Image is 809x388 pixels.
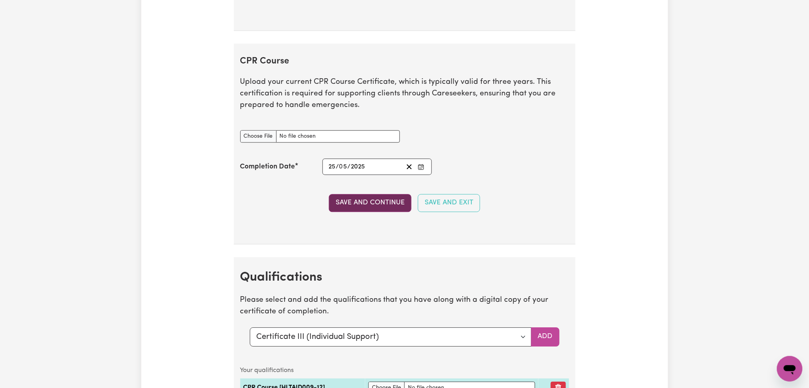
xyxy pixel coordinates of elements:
[339,164,343,170] span: 0
[777,356,803,382] iframe: Button to launch messaging window
[340,161,348,172] input: --
[240,77,569,111] p: Upload your current CPR Course Certificate, which is typically valid for three years. This certif...
[351,161,366,172] input: ----
[336,163,339,170] span: /
[240,295,569,318] p: Please select and add the qualifications that you have along with a digital copy of your certific...
[240,270,569,285] h2: Qualifications
[240,162,295,172] label: Completion Date
[531,327,560,346] button: Add selected qualification
[415,161,427,172] button: Enter the Completion Date of your CPR Course
[348,163,351,170] span: /
[240,362,569,378] caption: Your qualifications
[328,161,336,172] input: --
[329,194,411,212] button: Save and Continue
[240,56,569,67] h2: CPR Course
[403,161,415,172] button: Clear date
[418,194,480,212] button: Save and Exit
